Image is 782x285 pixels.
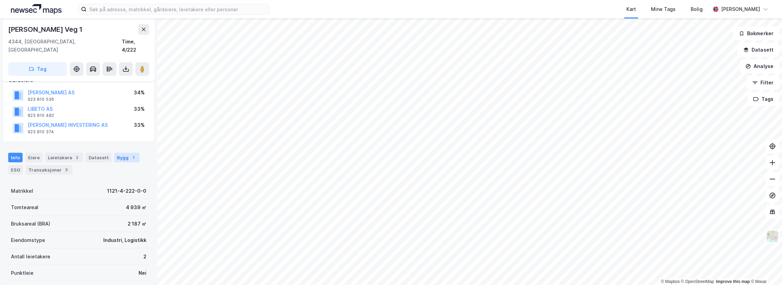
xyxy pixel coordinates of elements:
[28,129,54,135] div: 923 810 374
[25,153,42,162] div: Eiere
[126,203,146,212] div: 4 939 ㎡
[128,220,146,228] div: 2 187 ㎡
[746,76,779,90] button: Filter
[134,121,145,129] div: 33%
[733,27,779,40] button: Bokmerker
[8,165,23,175] div: ESG
[8,38,122,54] div: 4344, [GEOGRAPHIC_DATA], [GEOGRAPHIC_DATA]
[143,253,146,261] div: 2
[122,38,149,54] div: Time, 4/222
[11,220,50,228] div: Bruksareal (BRA)
[740,59,779,73] button: Analyse
[114,153,140,162] div: Bygg
[103,236,146,244] div: Industri, Logistikk
[134,105,145,113] div: 33%
[45,153,83,162] div: Leietakere
[74,154,80,161] div: 2
[8,153,23,162] div: Info
[766,230,779,243] img: Z
[11,269,34,277] div: Punktleie
[107,187,146,195] div: 1121-4-222-0-0
[28,113,54,118] div: 823 810 482
[28,97,54,102] div: 923 810 536
[63,166,70,173] div: 3
[86,153,112,162] div: Datasett
[738,43,779,57] button: Datasett
[748,252,782,285] iframe: Chat Widget
[747,92,779,106] button: Tags
[134,89,145,97] div: 34%
[87,4,269,14] input: Søk på adresse, matrikkel, gårdeiere, leietakere eller personer
[748,252,782,285] div: Kontrollprogram for chat
[8,24,84,35] div: [PERSON_NAME] Veg 1
[8,62,67,76] button: Tag
[716,279,750,284] a: Improve this map
[721,5,760,13] div: [PERSON_NAME]
[139,269,146,277] div: Nei
[26,165,73,175] div: Transaksjoner
[11,187,33,195] div: Matrikkel
[661,279,680,284] a: Mapbox
[11,4,62,14] img: logo.a4113a55bc3d86da70a041830d287a7e.svg
[691,5,703,13] div: Bolig
[11,253,50,261] div: Antall leietakere
[681,279,714,284] a: OpenStreetMap
[651,5,676,13] div: Mine Tags
[626,5,636,13] div: Kart
[11,236,45,244] div: Eiendomstype
[11,203,38,212] div: Tomteareal
[130,154,137,161] div: 1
